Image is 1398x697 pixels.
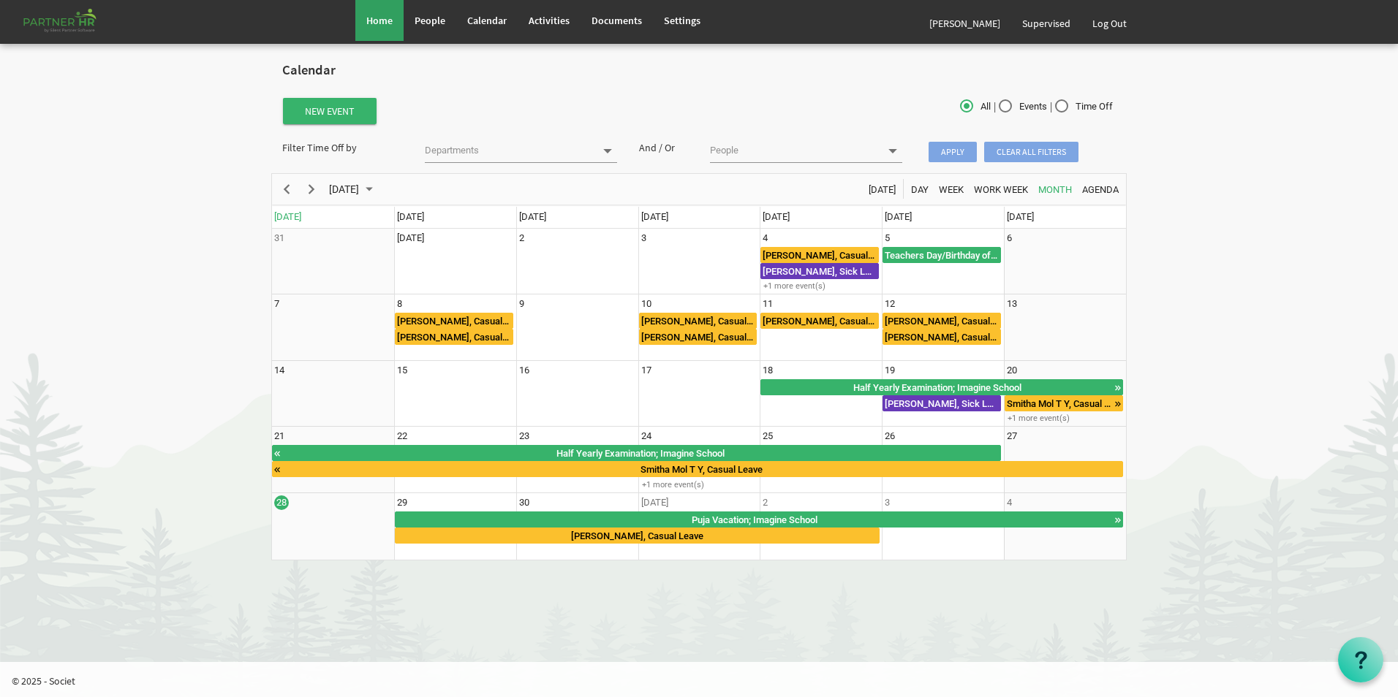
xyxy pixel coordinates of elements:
[937,180,965,199] span: Week
[883,396,1000,411] div: [PERSON_NAME], Sick Leave
[984,142,1078,162] span: Clear all filters
[299,174,324,205] div: next period
[641,231,646,245] div: Wednesday, September 3, 2025
[883,330,1000,344] div: [PERSON_NAME], Casual Leave
[274,211,301,222] span: [DATE]
[519,495,529,510] div: Tuesday, September 30, 2025
[395,313,513,329] div: Manasi Kabi, Casual Leave Begin From Monday, September 8, 2025 at 12:00:00 AM GMT-07:00 Ends At M...
[641,211,668,222] span: [DATE]
[761,380,1114,395] div: Half Yearly Examination; Imagine School
[1007,211,1034,222] span: [DATE]
[1007,231,1012,245] div: Saturday, September 6, 2025
[883,329,1001,345] div: Manasi Kabi, Casual Leave Begin From Friday, September 12, 2025 at 12:00:00 AM GMT-07:00 Ends At ...
[397,495,407,510] div: Monday, September 29, 2025
[885,297,895,311] div: Friday, September 12, 2025
[867,180,897,199] span: [DATE]
[763,495,768,510] div: Thursday, October 2, 2025
[395,511,1124,527] div: Puja Vacation Begin From Monday, September 29, 2025 at 12:00:00 AM GMT-07:00 Ends At Wednesday, O...
[972,180,1029,199] span: Work Week
[274,363,284,378] div: Sunday, September 14, 2025
[274,174,299,205] div: previous period
[842,96,1127,118] div: | |
[274,429,284,443] div: Sunday, September 21, 2025
[909,180,932,198] button: Day
[710,140,879,161] input: People
[272,445,1001,461] div: Half Yearly Examination Begin From Thursday, September 18, 2025 at 12:00:00 AM GMT-07:00 Ends At ...
[761,248,878,262] div: [PERSON_NAME], Casual Leave
[883,248,1000,262] div: Teachers Day/Birthday of [DEMOGRAPHIC_DATA][PERSON_NAME]
[519,363,529,378] div: Tuesday, September 16, 2025
[283,98,377,124] button: New Event
[918,3,1011,44] a: [PERSON_NAME]
[397,429,407,443] div: Monday, September 22, 2025
[302,180,322,198] button: Next
[271,140,414,155] div: Filter Time Off by
[592,14,642,27] span: Documents
[883,313,1001,329] div: Deepti Mayee Nayak, Casual Leave Begin From Friday, September 12, 2025 at 12:00:00 AM GMT-07:00 E...
[641,363,651,378] div: Wednesday, September 17, 2025
[664,14,700,27] span: Settings
[396,528,879,543] div: [PERSON_NAME], Casual Leave
[883,247,1001,263] div: Teachers Day/Birthday of Prophet Mohammad Begin From Friday, September 5, 2025 at 12:00:00 AM GMT...
[1007,429,1017,443] div: Saturday, September 27, 2025
[395,329,513,345] div: Deepti Mayee Nayak, Casual Leave Begin From Monday, September 8, 2025 at 12:00:00 AM GMT-07:00 En...
[641,495,668,510] div: Wednesday, October 1, 2025
[929,142,977,162] span: Apply
[885,211,912,222] span: [DATE]
[885,363,895,378] div: Friday, September 19, 2025
[763,211,790,222] span: [DATE]
[274,495,289,510] div: Sunday, September 28, 2025
[641,297,651,311] div: Wednesday, September 10, 2025
[883,395,1001,411] div: Manasi Kabi, Sick Leave Begin From Friday, September 19, 2025 at 12:00:00 AM GMT-07:00 Ends At Fr...
[519,429,529,443] div: Tuesday, September 23, 2025
[397,231,424,245] div: Monday, September 1, 2025
[328,180,360,199] span: [DATE]
[397,297,402,311] div: Monday, September 8, 2025
[519,297,524,311] div: Tuesday, September 9, 2025
[760,247,879,263] div: Manasi Kabi, Casual Leave Begin From Thursday, September 4, 2025 at 12:00:00 AM GMT-07:00 Ends At...
[12,674,1398,688] p: © 2025 - Societ
[999,100,1047,113] span: Events
[1007,363,1017,378] div: Saturday, September 20, 2025
[761,313,878,328] div: [PERSON_NAME], Casual Leave
[396,330,513,344] div: [PERSON_NAME], Casual Leave
[271,173,1127,560] schedule: of September 2025
[885,495,890,510] div: Friday, October 3, 2025
[639,329,757,345] div: Manasi Kabi, Casual Leave Begin From Wednesday, September 10, 2025 at 12:00:00 AM GMT-07:00 Ends ...
[641,429,651,443] div: Wednesday, September 24, 2025
[960,100,991,113] span: All
[366,14,393,27] span: Home
[415,14,445,27] span: People
[1080,180,1122,198] button: Agenda
[395,527,880,544] div: Ariga Raveendra, Casual Leave Begin From Monday, September 29, 2025 at 12:00:00 AM GMT-07:00 Ends...
[763,231,768,245] div: Thursday, September 4, 2025
[467,14,507,27] span: Calendar
[760,379,1123,395] div: Half Yearly Examination Begin From Thursday, September 18, 2025 at 12:00:00 AM GMT-07:00 Ends At ...
[1007,495,1012,510] div: Saturday, October 4, 2025
[327,180,379,198] button: September 2025
[763,297,773,311] div: Thursday, September 11, 2025
[397,363,407,378] div: Monday, September 15, 2025
[282,63,1116,78] h2: Calendar
[1005,396,1114,411] div: Smitha Mol T Y, Casual Leave
[639,313,757,329] div: Deepti Mayee Nayak, Casual Leave Begin From Wednesday, September 10, 2025 at 12:00:00 AM GMT-07:0...
[640,330,757,344] div: [PERSON_NAME], Casual Leave
[1036,180,1075,198] button: Month
[1005,395,1123,411] div: Smitha Mol T Y, Casual Leave Begin From Saturday, September 20, 2025 at 12:00:00 AM GMT-07:00 End...
[1081,180,1120,199] span: Agenda
[761,264,878,278] div: [PERSON_NAME], Sick Leave
[640,313,757,328] div: [PERSON_NAME], Casual Leave
[1037,180,1073,199] span: Month
[274,231,284,245] div: Sunday, August 31, 2025
[397,211,424,222] span: [DATE]
[274,297,279,311] div: Sunday, September 7, 2025
[885,429,895,443] div: Friday, September 26, 2025
[324,174,382,205] div: September 2025
[1007,297,1017,311] div: Saturday, September 13, 2025
[519,211,546,222] span: [DATE]
[272,461,1123,477] div: Smitha Mol T Y, Casual Leave Begin From Saturday, September 20, 2025 at 12:00:00 AM GMT-07:00 End...
[763,363,773,378] div: Thursday, September 18, 2025
[760,263,879,279] div: Priti Pall, Sick Leave Begin From Thursday, September 4, 2025 at 12:00:00 AM GMT-07:00 Ends At Th...
[282,446,1000,460] div: Half Yearly Examination; Imagine School
[639,479,760,490] div: +1 more event(s)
